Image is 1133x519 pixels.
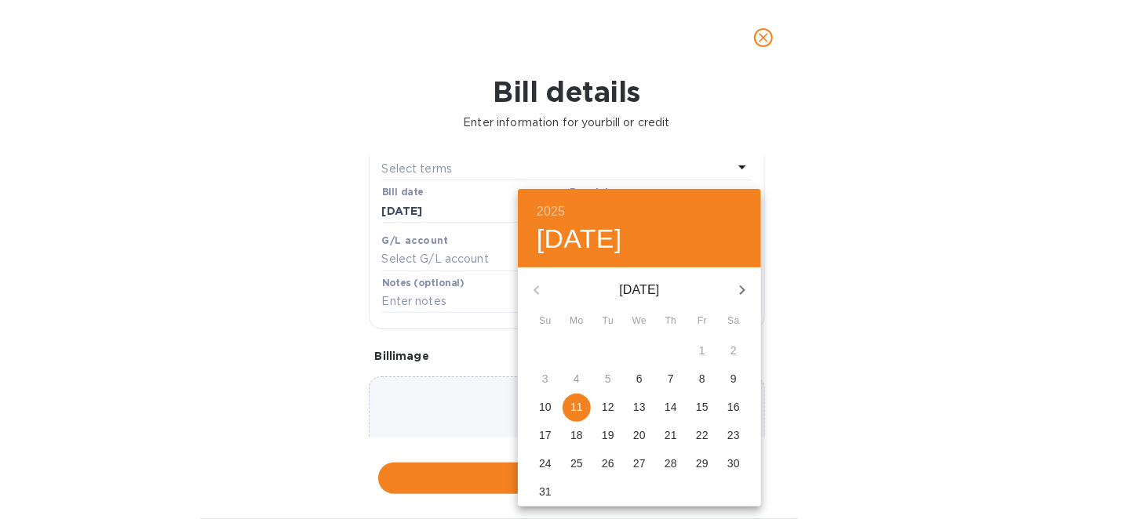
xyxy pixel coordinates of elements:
p: 22 [696,427,709,443]
p: 16 [727,399,740,415]
button: 26 [594,450,622,478]
button: 8 [688,365,716,394]
button: 25 [563,450,591,478]
button: 30 [720,450,748,478]
button: 28 [657,450,685,478]
p: 13 [633,399,646,415]
button: 16 [720,394,748,422]
span: Fr [688,314,716,329]
button: [DATE] [537,223,622,256]
button: 20 [625,422,654,450]
p: 14 [665,399,677,415]
p: 19 [602,427,614,443]
button: 13 [625,394,654,422]
button: 31 [531,478,559,506]
p: 21 [665,427,677,443]
p: 8 [699,371,705,387]
p: 30 [727,455,740,471]
span: Mo [563,314,591,329]
button: 12 [594,394,622,422]
button: 15 [688,394,716,422]
span: We [625,314,654,329]
p: 12 [602,399,614,415]
p: 25 [570,455,583,471]
button: 29 [688,450,716,478]
button: 21 [657,422,685,450]
button: 9 [720,365,748,394]
p: 18 [570,427,583,443]
button: 2025 [537,201,565,223]
p: 17 [539,427,552,443]
p: 28 [665,455,677,471]
p: 9 [730,371,737,387]
p: 23 [727,427,740,443]
button: 27 [625,450,654,478]
p: 15 [696,399,709,415]
span: Su [531,314,559,329]
p: 10 [539,399,552,415]
button: 23 [720,422,748,450]
span: Sa [720,314,748,329]
button: 18 [563,422,591,450]
p: 27 [633,455,646,471]
span: Th [657,314,685,329]
p: 31 [539,484,552,499]
p: 20 [633,427,646,443]
button: 11 [563,394,591,422]
p: 26 [602,455,614,471]
p: 24 [539,455,552,471]
p: 29 [696,455,709,471]
button: 19 [594,422,622,450]
span: Tu [594,314,622,329]
p: [DATE] [556,281,723,299]
button: 10 [531,394,559,422]
button: 17 [531,422,559,450]
button: 24 [531,450,559,478]
button: 7 [657,365,685,394]
button: 22 [688,422,716,450]
button: 6 [625,365,654,394]
p: 11 [570,399,583,415]
p: 7 [668,371,674,387]
button: 14 [657,394,685,422]
p: 6 [636,371,643,387]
